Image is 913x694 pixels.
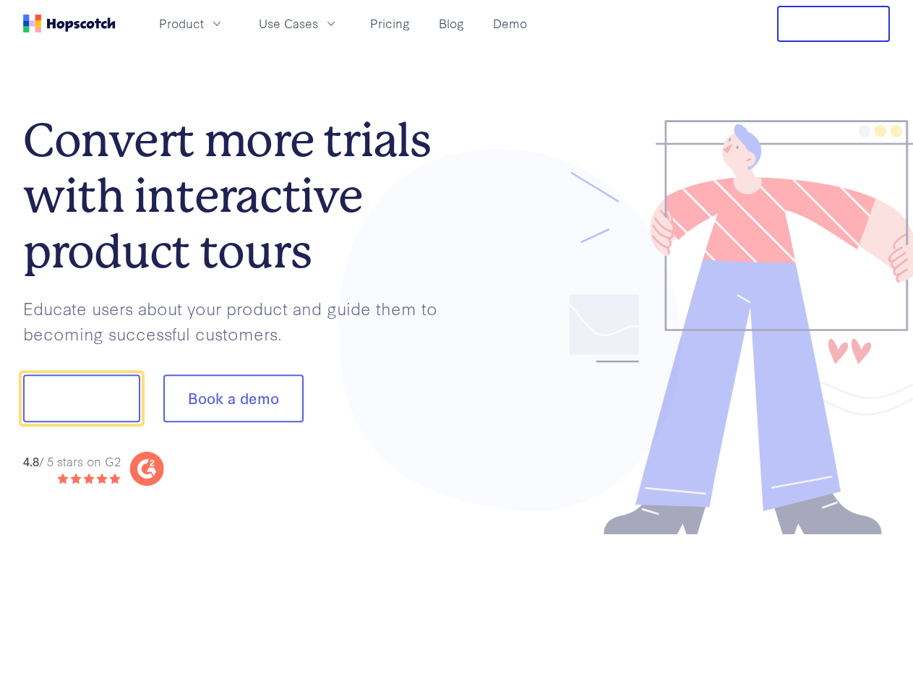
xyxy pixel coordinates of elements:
[23,14,116,33] a: Home
[150,12,233,35] button: Product
[163,375,304,423] button: Book a demo
[487,12,533,35] a: Demo
[777,6,890,42] button: Free Trial
[23,453,39,469] strong: 4.8
[259,14,318,33] span: Use Cases
[250,12,347,35] button: Use Cases
[23,453,121,471] div: / 5 stars on G2
[159,14,204,33] span: Product
[433,12,470,35] a: Blog
[364,12,416,35] a: Pricing
[23,375,140,423] button: Show me!
[23,296,457,346] p: Educate users about your product and guide them to becoming successful customers.
[23,113,457,279] h1: Convert more trials with interactive product tours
